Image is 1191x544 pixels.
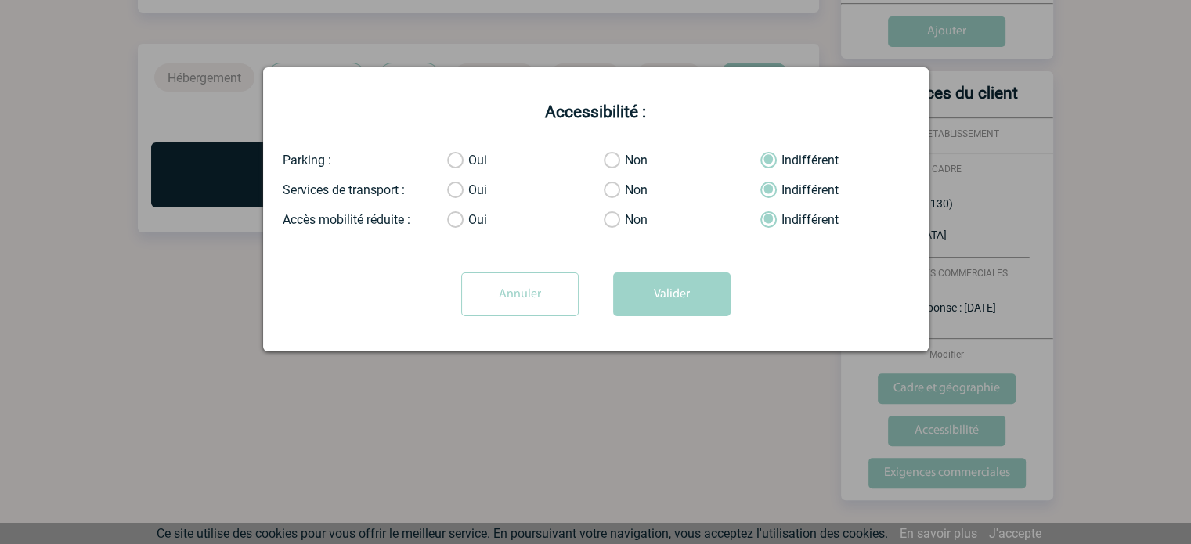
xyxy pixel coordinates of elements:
label: Non [604,212,635,228]
input: Annuler [461,272,579,316]
button: Valider [613,272,731,316]
label: Non [604,182,635,198]
label: Oui [447,212,478,228]
label: Oui [447,182,478,198]
div: Services de transport : [283,182,439,197]
label: Non [604,153,635,168]
label: Oui [447,153,478,168]
h2: Accessibilité : [283,103,909,121]
label: Indifférent [760,153,792,168]
label: Indifférent [760,182,792,198]
div: Accès mobilité réduite : [283,212,439,227]
label: Indifférent [760,212,792,228]
div: Parking : [283,153,439,168]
